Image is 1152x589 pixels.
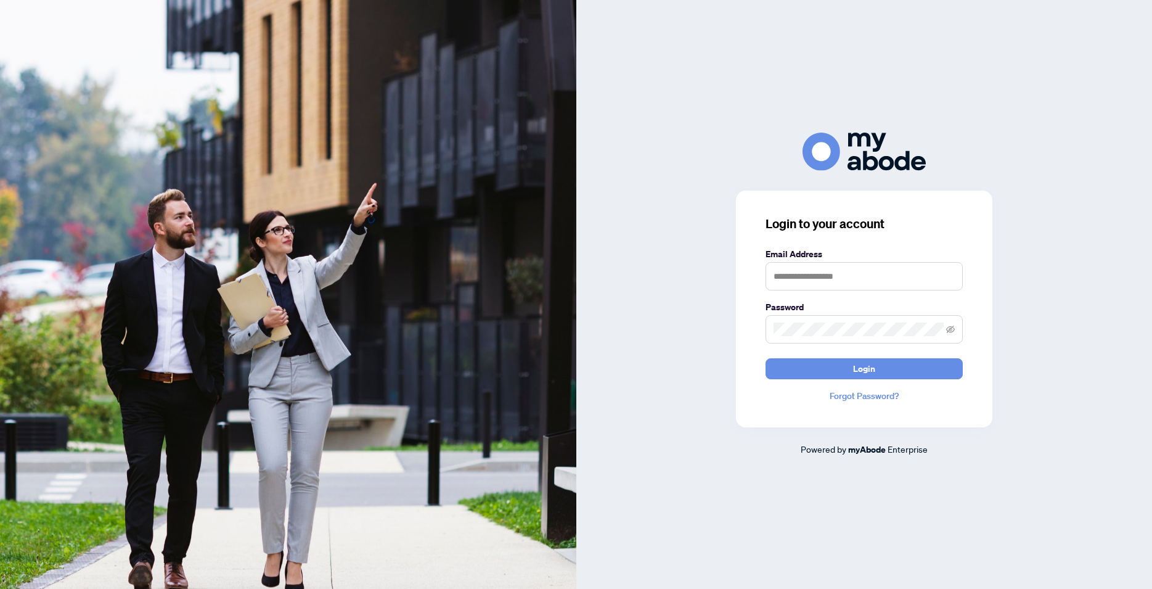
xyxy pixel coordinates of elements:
img: ma-logo [803,133,926,170]
span: Powered by [801,443,846,455]
span: Login [853,359,875,379]
label: Password [766,300,963,314]
a: Forgot Password? [766,389,963,403]
span: Enterprise [888,443,928,455]
label: Email Address [766,247,963,261]
a: myAbode [848,443,886,456]
span: eye-invisible [946,325,955,334]
button: Login [766,358,963,379]
h3: Login to your account [766,215,963,233]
